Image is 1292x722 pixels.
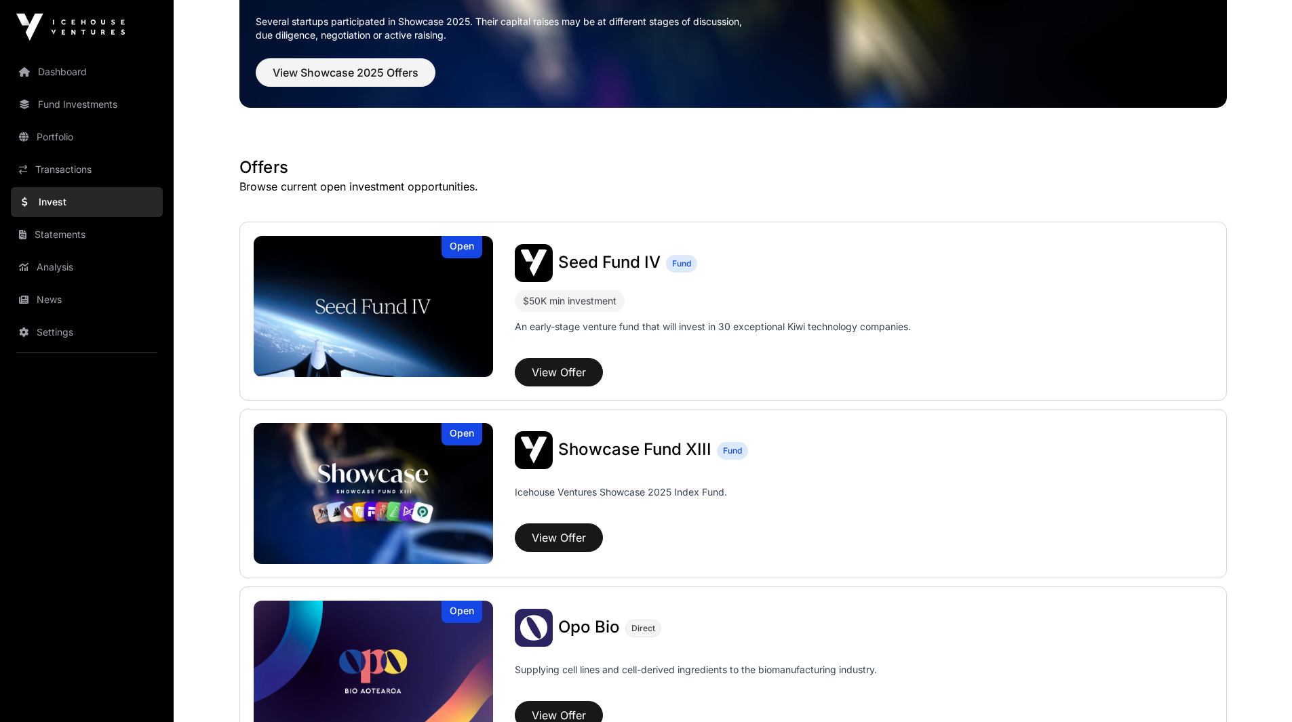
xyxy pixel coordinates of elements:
[515,320,911,334] p: An early-stage venture fund that will invest in 30 exceptional Kiwi technology companies.
[254,423,494,564] a: Showcase Fund XIIIOpen
[11,317,163,347] a: Settings
[11,220,163,249] a: Statements
[515,431,553,469] img: Showcase Fund XIII
[515,609,553,647] img: Opo Bio
[256,72,435,85] a: View Showcase 2025 Offers
[11,285,163,315] a: News
[442,236,482,258] div: Open
[558,439,711,459] span: Showcase Fund XIII
[239,178,1227,195] p: Browse current open investment opportunities.
[1224,657,1292,722] iframe: Chat Widget
[254,423,494,564] img: Showcase Fund XIII
[273,64,418,81] span: View Showcase 2025 Offers
[11,187,163,217] a: Invest
[254,236,494,377] img: Seed Fund IV
[558,441,711,459] a: Showcase Fund XIII
[515,663,877,677] p: Supplying cell lines and cell-derived ingredients to the biomanufacturing industry.
[16,14,125,41] img: Icehouse Ventures Logo
[515,244,553,282] img: Seed Fund IV
[723,445,742,456] span: Fund
[11,89,163,119] a: Fund Investments
[239,157,1227,178] h1: Offers
[11,57,163,87] a: Dashboard
[256,15,1211,42] p: Several startups participated in Showcase 2025. Their capital raises may be at different stages o...
[558,254,661,272] a: Seed Fund IV
[558,252,661,272] span: Seed Fund IV
[11,252,163,282] a: Analysis
[558,617,620,637] span: Opo Bio
[523,293,616,309] div: $50K min investment
[515,523,603,552] button: View Offer
[672,258,691,269] span: Fund
[515,290,625,312] div: $50K min investment
[515,358,603,386] button: View Offer
[254,236,494,377] a: Seed Fund IVOpen
[11,122,163,152] a: Portfolio
[11,155,163,184] a: Transactions
[558,619,620,637] a: Opo Bio
[515,485,727,499] p: Icehouse Ventures Showcase 2025 Index Fund.
[442,601,482,623] div: Open
[256,58,435,87] button: View Showcase 2025 Offers
[442,423,482,445] div: Open
[631,623,655,634] span: Direct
